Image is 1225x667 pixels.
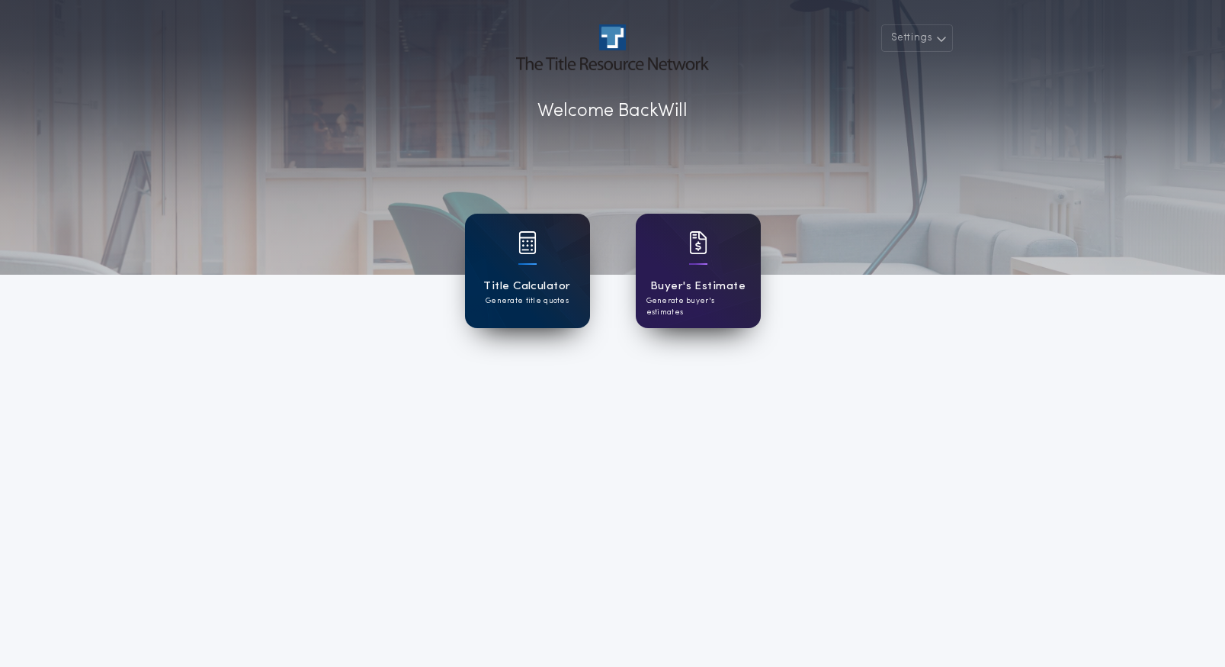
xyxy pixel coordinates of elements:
[650,278,746,295] h1: Buyer's Estimate
[881,24,953,52] button: Settings
[486,295,569,307] p: Generate title quotes
[537,98,688,125] p: Welcome Back Will
[636,214,761,328] a: card iconBuyer's EstimateGenerate buyer's estimates
[689,231,707,254] img: card icon
[518,231,537,254] img: card icon
[483,278,570,295] h1: Title Calculator
[465,214,590,328] a: card iconTitle CalculatorGenerate title quotes
[516,24,708,70] img: account-logo
[646,295,750,318] p: Generate buyer's estimates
